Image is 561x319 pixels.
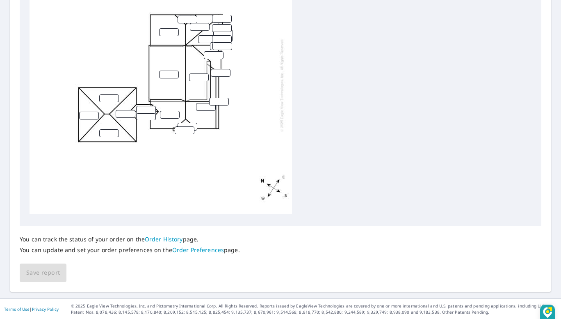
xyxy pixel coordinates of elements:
p: | [4,307,59,312]
a: Terms of Use [4,306,30,312]
p: © 2025 Eagle View Technologies, Inc. and Pictometry International Corp. All Rights Reserved. Repo... [71,303,557,315]
p: You can update and set your order preferences on the page. [20,246,240,254]
img: DzVsEph+IJtmAAAAAElFTkSuQmCC [543,307,552,318]
a: Order Preferences [172,246,224,254]
a: Privacy Policy [32,306,59,312]
p: You can track the status of your order on the page. [20,236,240,243]
a: Order History [145,235,183,243]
